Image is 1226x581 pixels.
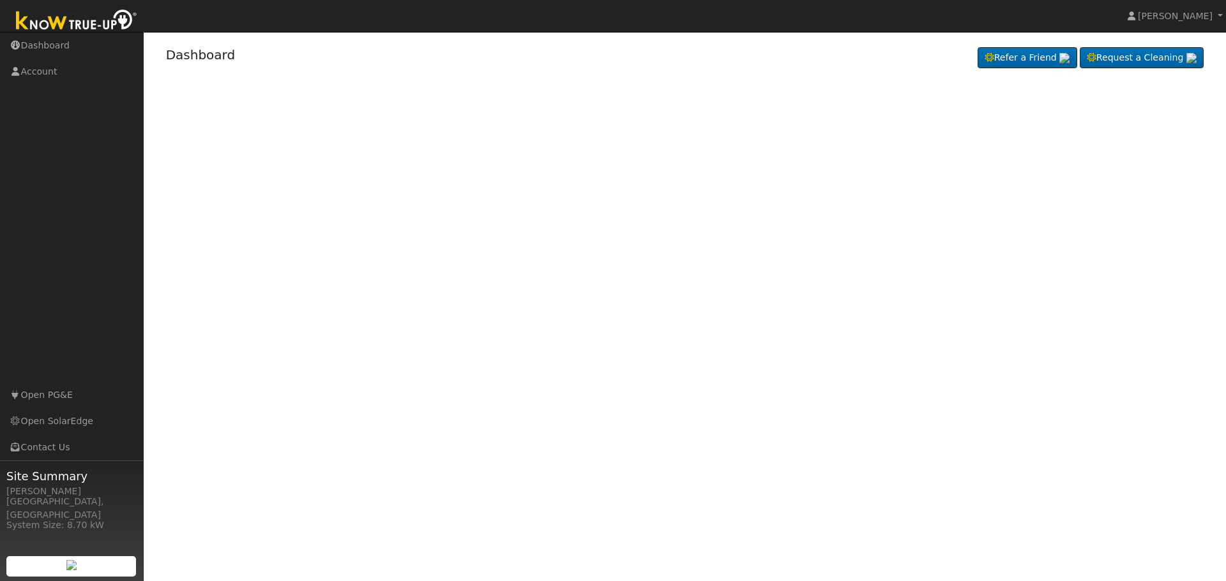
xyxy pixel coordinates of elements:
img: retrieve [1059,53,1070,63]
div: [PERSON_NAME] [6,485,137,498]
div: System Size: 8.70 kW [6,518,137,532]
span: [PERSON_NAME] [1138,11,1213,21]
img: retrieve [1186,53,1197,63]
a: Refer a Friend [978,47,1077,69]
img: retrieve [66,560,77,570]
a: Dashboard [166,47,236,63]
a: Request a Cleaning [1080,47,1204,69]
img: Know True-Up [10,7,144,36]
span: Site Summary [6,467,137,485]
div: [GEOGRAPHIC_DATA], [GEOGRAPHIC_DATA] [6,495,137,522]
